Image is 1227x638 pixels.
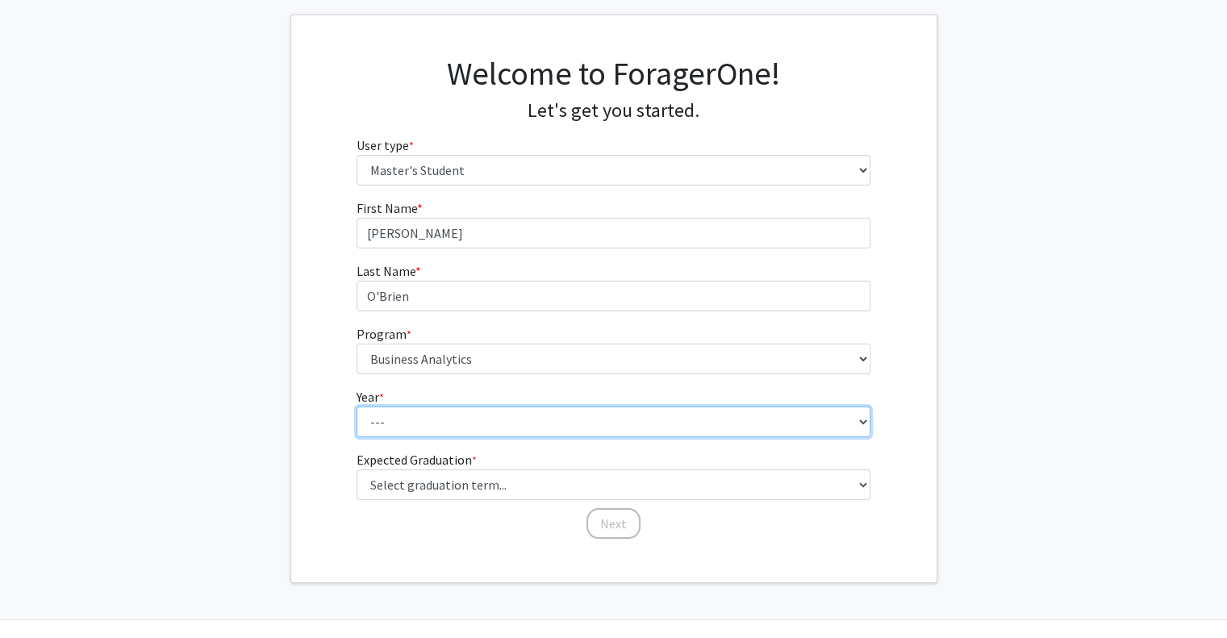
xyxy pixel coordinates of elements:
[357,136,414,155] label: User type
[357,54,870,93] h1: Welcome to ForagerOne!
[12,565,69,626] iframe: Chat
[357,263,415,279] span: Last Name
[357,387,384,407] label: Year
[357,324,411,344] label: Program
[357,99,870,123] h4: Let's get you started.
[586,508,641,539] button: Next
[357,450,477,469] label: Expected Graduation
[357,200,417,216] span: First Name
